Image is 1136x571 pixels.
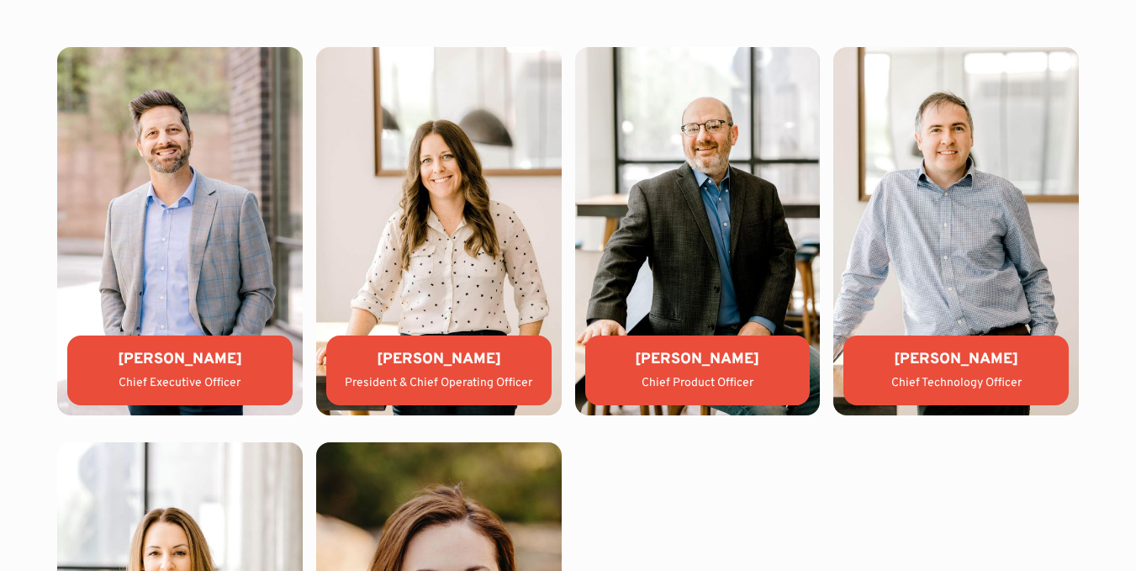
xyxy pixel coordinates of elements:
div: [PERSON_NAME] [81,349,279,370]
img: Lauren Donalson [316,47,562,415]
img: Aaron Sheeks [57,47,303,415]
div: [PERSON_NAME] [599,349,797,370]
div: President & Chief Operating Officer [340,375,538,392]
div: Chief Product Officer [599,375,797,392]
div: [PERSON_NAME] [340,349,538,370]
div: [PERSON_NAME] [857,349,1055,370]
img: Tony Compton [833,47,1079,415]
div: Chief Technology Officer [857,375,1055,392]
div: Chief Executive Officer [81,375,279,392]
img: Matthew Groner [575,47,821,415]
